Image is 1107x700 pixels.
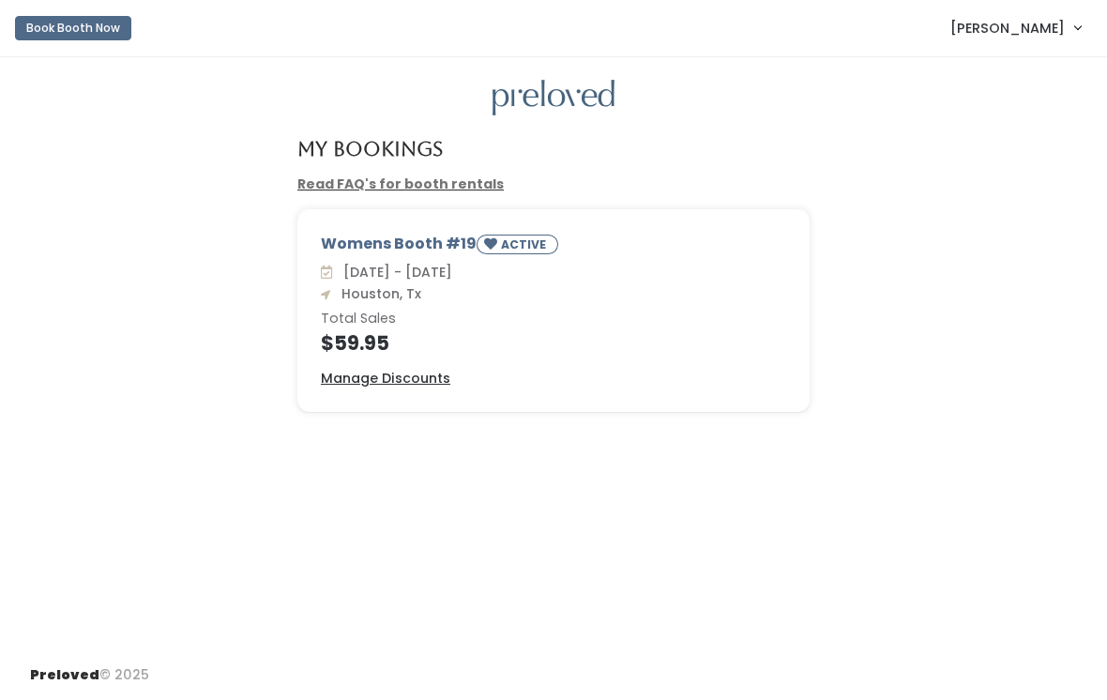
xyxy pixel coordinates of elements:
[950,18,1065,38] span: [PERSON_NAME]
[321,369,450,388] a: Manage Discounts
[501,236,550,252] small: ACTIVE
[297,138,443,160] h4: My Bookings
[15,16,131,40] button: Book Booth Now
[336,263,452,282] span: [DATE] - [DATE]
[321,312,786,327] h6: Total Sales
[297,175,504,193] a: Read FAQ's for booth rentals
[493,80,614,116] img: preloved logo
[30,665,99,684] span: Preloved
[15,8,131,49] a: Book Booth Now
[30,650,149,685] div: © 2025
[334,284,421,303] span: Houston, Tx
[932,8,1099,48] a: [PERSON_NAME]
[321,332,786,354] h4: $59.95
[321,369,450,388] u: Manage Discounts
[321,233,786,262] div: Womens Booth #19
